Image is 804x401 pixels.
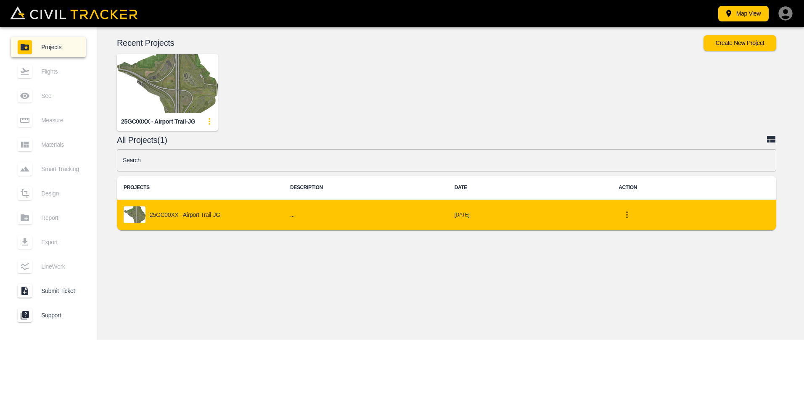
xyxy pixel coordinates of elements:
[41,44,79,50] span: Projects
[718,6,769,21] button: Map View
[117,40,703,46] p: Recent Projects
[124,206,145,223] img: project-image
[117,137,766,143] p: All Projects(1)
[41,288,79,294] span: Submit Ticket
[11,305,86,325] a: Support
[150,211,220,218] p: 25GC00XX - Airport Trail-JG
[448,176,612,200] th: DATE
[283,176,448,200] th: DESCRIPTION
[41,312,79,319] span: Support
[10,6,138,19] img: Civil Tracker
[11,37,86,57] a: Projects
[117,176,776,230] table: project-list-table
[11,281,86,301] a: Submit Ticket
[612,176,776,200] th: ACTION
[117,176,283,200] th: PROJECTS
[703,35,776,51] button: Create New Project
[290,210,441,220] h6: ...
[201,113,218,130] button: update-card-details
[448,200,612,230] td: [DATE]
[121,118,196,126] div: 25GC00XX - Airport Trail-JG
[117,54,218,113] img: 25GC00XX - Airport Trail-JG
